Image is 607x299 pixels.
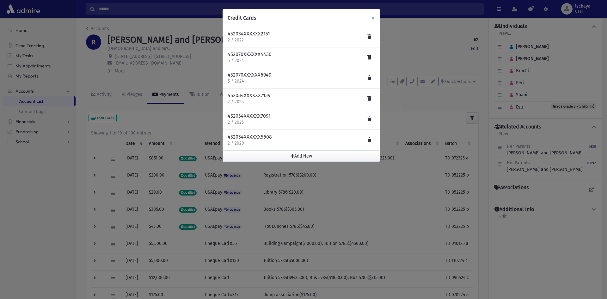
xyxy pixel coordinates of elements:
[228,140,272,146] p: 2 / 2028
[228,134,272,140] h4: 452034XXXXXX5608
[228,31,270,37] h4: 452034XXXXXX2151
[223,150,380,162] button: Add New
[366,9,380,27] button: Close
[228,58,272,64] p: 5 / 2024
[228,51,272,58] h4: 452070XXXXXX4430
[228,113,271,119] h4: 452034XXXXXX7091
[228,99,270,105] p: 2 / 2025
[228,119,271,126] p: 2 / 2025
[228,14,256,22] h6: Credit Cards
[228,92,270,99] h4: 452034XXXXXX7139
[371,14,375,22] span: ×
[228,37,270,43] p: 2 / 2022
[228,72,271,78] h4: 452070XXXXXX6949
[228,78,271,84] p: 5 / 2024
